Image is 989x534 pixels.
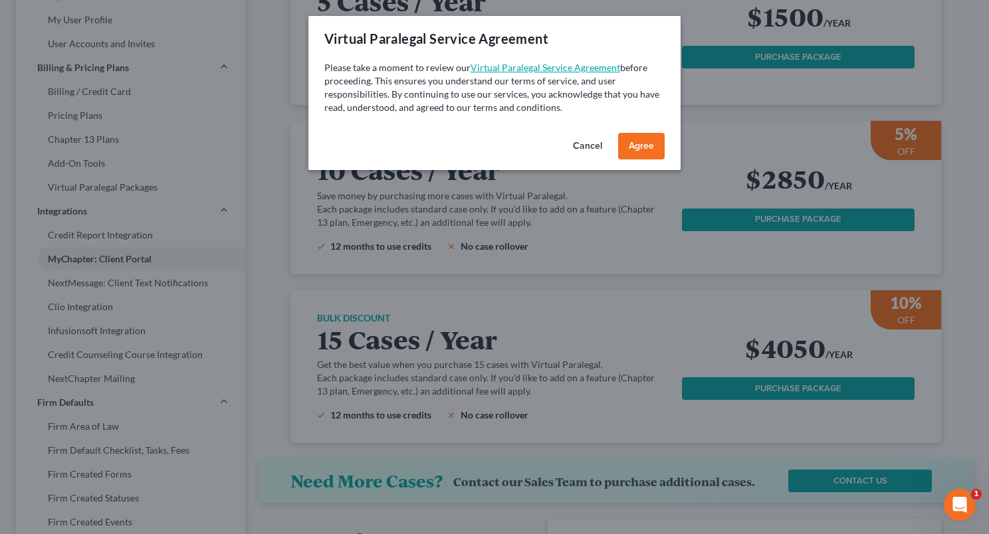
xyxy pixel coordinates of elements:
button: Cancel [562,133,613,159]
span: 1 [971,489,982,499]
span: Agree [629,140,654,151]
button: Agree [618,133,665,159]
div: Virtual Paralegal Service Agreement [324,29,548,48]
p: Please take a moment to review our before proceeding. This ensures you understand our terms of se... [324,61,665,114]
iframe: Intercom live chat [944,489,976,521]
a: Virtual Paralegal Service Agreement [471,62,620,73]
